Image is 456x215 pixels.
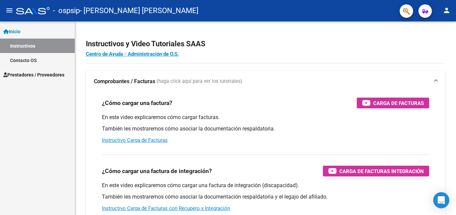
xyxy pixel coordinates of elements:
[3,71,64,78] span: Prestadores / Proveedores
[433,192,449,208] div: Open Intercom Messenger
[94,78,155,85] strong: Comprobantes / Facturas
[86,51,179,57] a: Centro de Ayuda - Administración de O.S.
[357,98,429,108] button: Carga de Facturas
[102,114,429,121] p: En este video explicaremos cómo cargar facturas.
[86,71,445,92] mat-expansion-panel-header: Comprobantes / Facturas (haga click aquí para ver los tutoriales)
[323,166,429,176] button: Carga de Facturas Integración
[102,137,168,143] a: Instructivo Carga de Facturas
[102,193,429,201] p: También les mostraremos cómo asociar la documentación respaldatoria y el legajo del afiliado.
[102,166,212,176] h3: ¿Cómo cargar una factura de integración?
[102,98,172,108] h3: ¿Cómo cargar una factura?
[102,182,429,189] p: En este video explicaremos cómo cargar una factura de integración (discapacidad).
[102,125,429,132] p: También les mostraremos cómo asociar la documentación respaldatoria.
[80,3,198,18] span: - [PERSON_NAME] [PERSON_NAME]
[53,3,80,18] span: - ospsip
[443,6,451,14] mat-icon: person
[86,38,445,50] h2: Instructivos y Video Tutoriales SAAS
[5,6,13,14] mat-icon: menu
[157,78,242,85] span: (haga click aquí para ver los tutoriales)
[3,28,20,35] span: Inicio
[102,205,230,211] a: Instructivo Carga de Facturas con Recupero x Integración
[373,99,424,107] span: Carga de Facturas
[339,167,424,175] span: Carga de Facturas Integración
